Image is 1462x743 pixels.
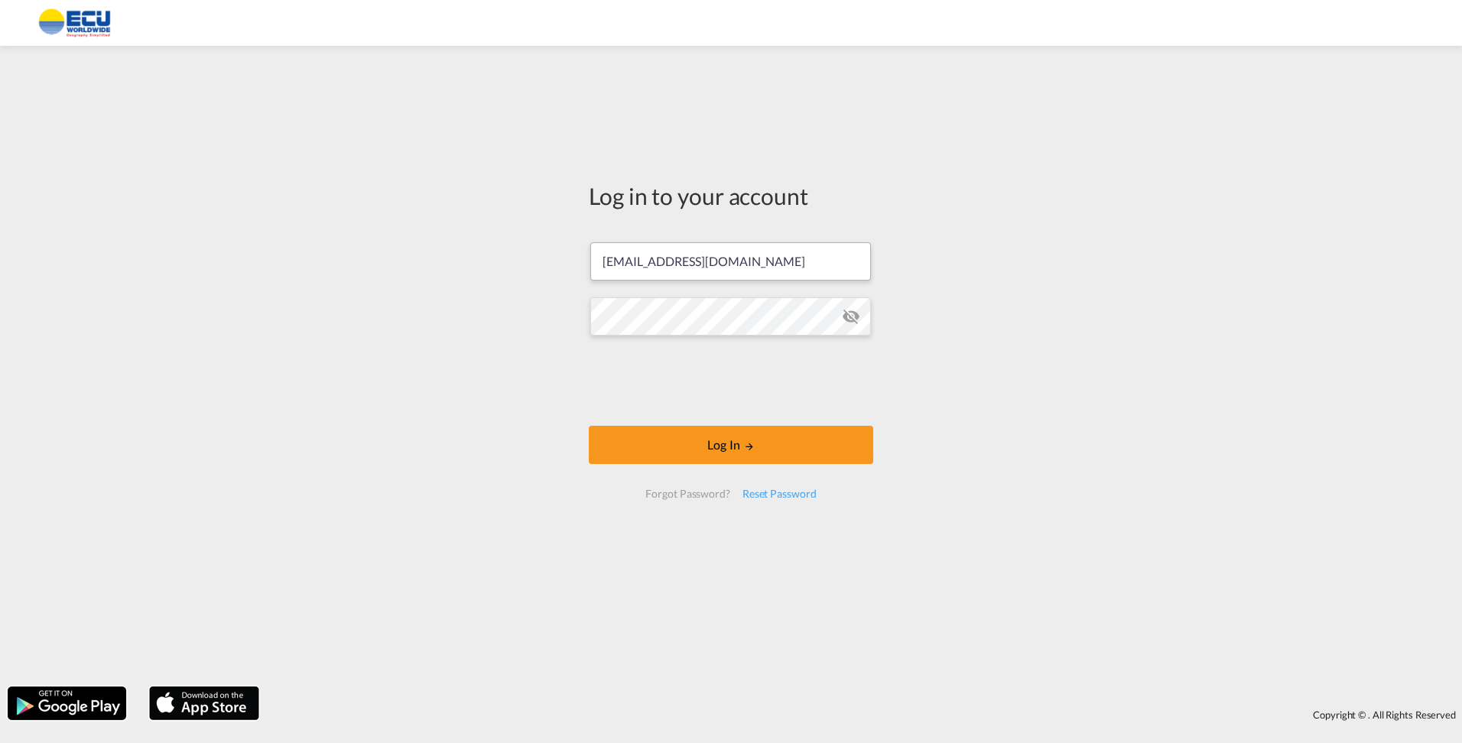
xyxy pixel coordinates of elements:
md-icon: icon-eye-off [842,307,860,326]
img: google.png [6,685,128,722]
input: Enter email/phone number [590,242,871,281]
img: apple.png [148,685,261,722]
div: Copyright © . All Rights Reserved [267,702,1462,728]
iframe: reCAPTCHA [615,351,847,410]
button: LOGIN [589,426,873,464]
div: Reset Password [736,480,823,508]
img: 6cccb1402a9411edb762cf9624ab9cda.png [23,6,126,41]
div: Log in to your account [589,180,873,212]
div: Forgot Password? [639,480,736,508]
